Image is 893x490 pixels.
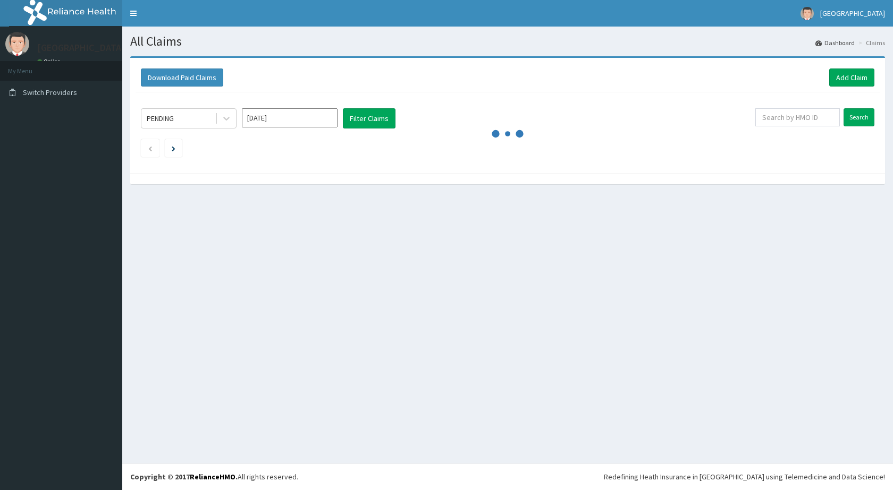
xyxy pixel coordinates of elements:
p: [GEOGRAPHIC_DATA] [37,43,125,53]
div: Redefining Heath Insurance in [GEOGRAPHIC_DATA] using Telemedicine and Data Science! [604,471,885,482]
div: PENDING [147,113,174,124]
a: Previous page [148,143,153,153]
footer: All rights reserved. [122,463,893,490]
input: Search by HMO ID [755,108,840,126]
svg: audio-loading [492,118,524,150]
a: Online [37,58,63,65]
span: Switch Providers [23,88,77,97]
input: Select Month and Year [242,108,338,127]
a: Add Claim [829,68,874,87]
img: User Image [5,32,29,56]
li: Claims [856,38,885,47]
span: [GEOGRAPHIC_DATA] [820,8,885,18]
button: Download Paid Claims [141,68,223,87]
strong: Copyright © 2017 . [130,472,238,482]
a: RelianceHMO [190,472,235,482]
a: Next page [172,143,175,153]
button: Filter Claims [343,108,395,128]
img: User Image [801,7,814,20]
input: Search [844,108,874,126]
a: Dashboard [815,38,855,47]
h1: All Claims [130,35,885,48]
